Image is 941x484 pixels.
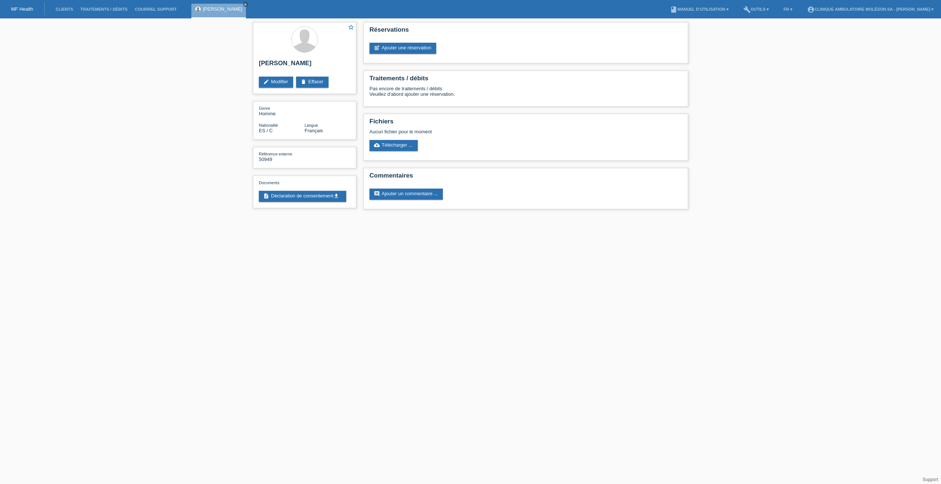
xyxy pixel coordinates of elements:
a: Support [923,477,938,482]
a: commentAjouter un commentaire ... [369,189,443,200]
a: deleteEffacer [296,77,329,88]
a: [PERSON_NAME] [203,6,242,12]
i: book [670,6,677,13]
h2: Traitements / débits [369,75,682,86]
h2: [PERSON_NAME] [259,60,350,71]
i: cloud_upload [374,142,380,148]
span: Documents [259,180,279,185]
a: editModifier [259,77,293,88]
i: star_border [348,24,354,31]
a: cloud_uploadTélécharger ... [369,140,418,151]
a: descriptionDéclaration de consentementget_app [259,191,346,202]
i: close [244,3,247,6]
span: Langue [305,123,318,127]
h2: Réservations [369,26,682,37]
div: Aucun fichier pour le moment [369,129,595,134]
i: post_add [374,45,380,51]
a: bookManuel d’utilisation ▾ [666,7,732,11]
span: Français [305,128,323,133]
div: Pas encore de traitements / débits Veuillez d'abord ajouter une réservation. [369,86,682,102]
i: description [263,193,269,199]
i: get_app [333,193,339,199]
i: comment [374,191,380,197]
a: post_addAjouter une réservation [369,43,436,54]
span: Nationalité [259,123,278,127]
i: account_circle [807,6,815,13]
a: Clients [52,7,77,11]
a: buildOutils ▾ [740,7,772,11]
a: FR ▾ [780,7,796,11]
a: account_circleClinique ambulatoire Moléson SA - [PERSON_NAME] ▾ [803,7,937,11]
span: Genre [259,106,270,111]
a: Traitements / débits [77,7,131,11]
span: Référence externe [259,152,292,156]
h2: Commentaires [369,172,682,183]
a: Courriel Support [131,7,180,11]
span: Espagne / C / 25.06.2009 [259,128,273,133]
i: delete [301,79,306,85]
i: build [743,6,751,13]
a: star_border [348,24,354,32]
i: edit [263,79,269,85]
div: 50949 [259,151,305,162]
div: Homme [259,105,305,116]
h2: Fichiers [369,118,682,129]
a: close [243,2,248,7]
a: MF Health [11,6,33,12]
